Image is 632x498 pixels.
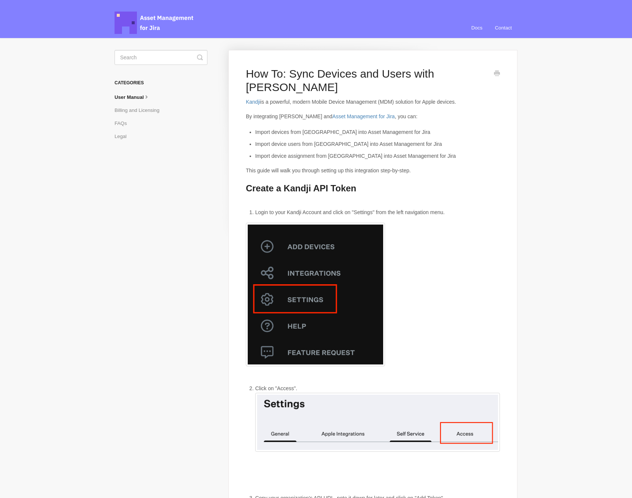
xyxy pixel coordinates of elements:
[255,152,500,160] li: Import device assignment from [GEOGRAPHIC_DATA] into Asset Management for Jira
[246,167,500,175] p: This guide will walk you through setting up this integration step-by-step.
[332,113,395,119] a: Asset Management for Jira
[246,98,500,106] p: is a powerful, modern Mobile Device Management (MDM) solution for Apple devices.
[115,131,132,142] a: Legal
[494,70,500,78] a: Print this Article
[115,50,207,65] input: Search
[115,76,207,90] h3: Categories
[489,18,517,38] a: Contact
[255,393,500,451] img: file-KxSuUjl0Qb.png
[255,128,500,137] li: Import devices from [GEOGRAPHIC_DATA] into Asset Management for Jira
[466,18,488,38] a: Docs
[255,385,500,393] p: Click on "Access".
[246,67,489,94] h1: How To: Sync Devices and Users with [PERSON_NAME]
[115,91,156,103] a: User Manual
[255,140,500,148] li: Import device users from [GEOGRAPHIC_DATA] into Asset Management for Jira
[115,12,194,34] span: Asset Management for Jira Docs
[115,118,132,129] a: FAQs
[255,209,500,217] li: Login to your Kandji Account and click on "Settings" from the left navigation menu.
[246,99,260,105] a: Kandji
[246,182,500,194] h2: Create a Kandji API Token
[246,113,500,121] p: By integrating [PERSON_NAME] and , you can:
[115,104,165,116] a: Billing and Licensing
[246,223,385,366] img: file-n9YzusvzHA.png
